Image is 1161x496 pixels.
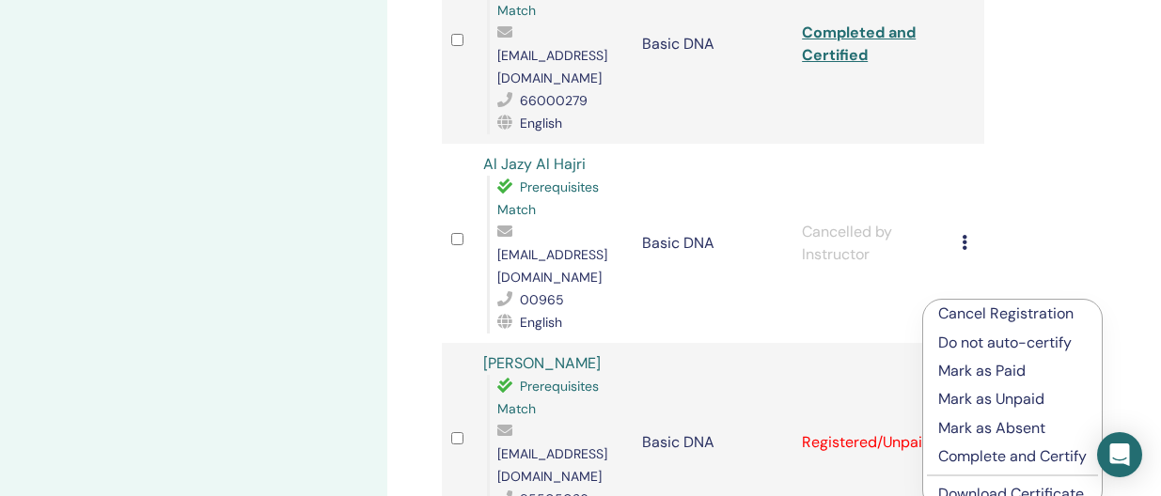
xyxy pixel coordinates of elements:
[520,115,562,132] span: English
[802,23,916,65] a: Completed and Certified
[938,445,1087,468] p: Complete and Certify
[497,178,599,218] span: Prerequisites Match
[497,378,599,417] span: Prerequisites Match
[520,291,564,308] span: 00965
[483,154,586,174] a: Al Jazy Al Hajri
[633,144,792,343] td: Basic DNA
[938,388,1087,411] p: Mark as Unpaid
[938,302,1087,325] p: Cancel Registration
[938,417,1087,440] p: Mark as Absent
[497,246,607,286] span: [EMAIL_ADDRESS][DOMAIN_NAME]
[483,353,601,373] a: [PERSON_NAME]
[1097,432,1142,477] div: Open Intercom Messenger
[938,332,1087,354] p: Do not auto-certify
[520,92,588,109] span: 66000279
[497,445,607,485] span: [EMAIL_ADDRESS][DOMAIN_NAME]
[497,47,607,86] span: [EMAIL_ADDRESS][DOMAIN_NAME]
[938,360,1087,382] p: Mark as Paid
[520,314,562,331] span: English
